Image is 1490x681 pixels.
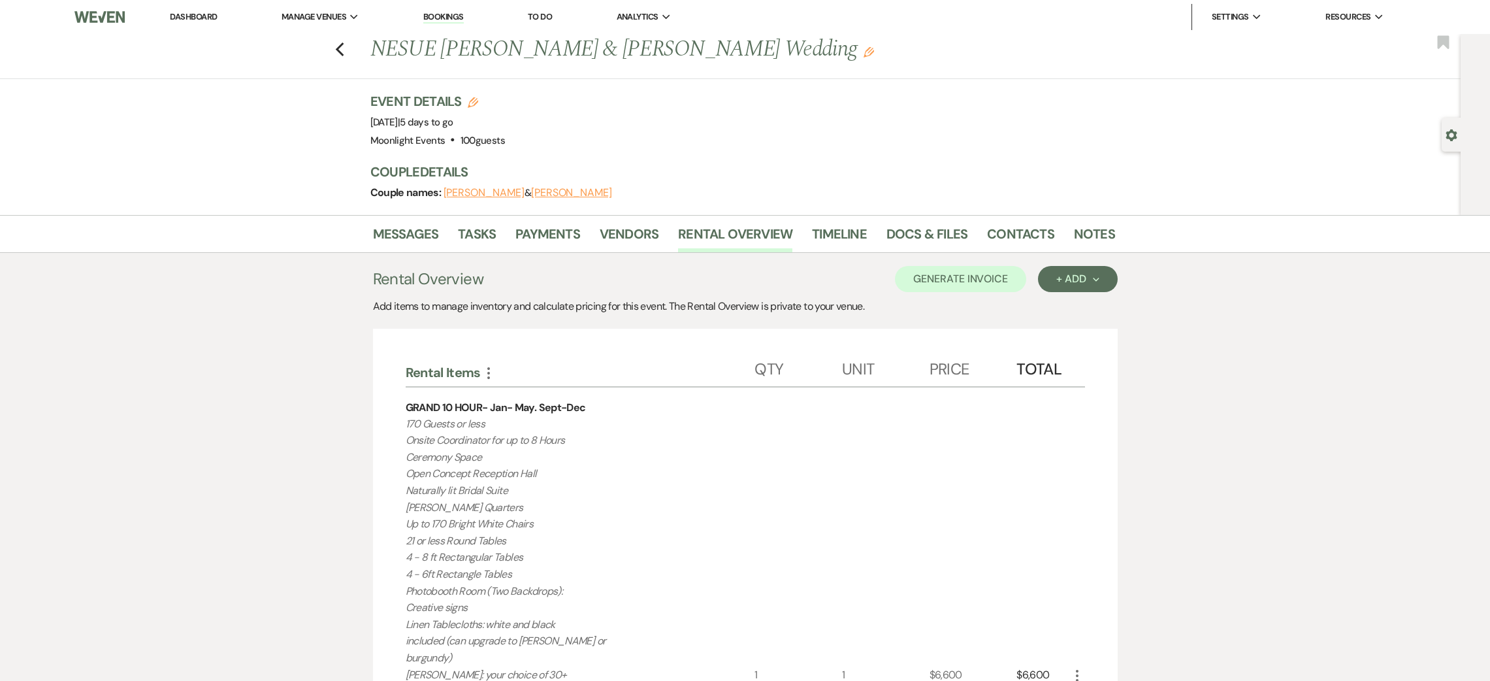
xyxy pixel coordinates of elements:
div: Rental Items [406,364,755,381]
span: 100 guests [461,134,505,147]
div: + Add [1056,274,1099,284]
button: [PERSON_NAME] [444,188,525,198]
h3: Event Details [370,92,505,110]
button: Edit [864,46,874,58]
a: Timeline [812,224,867,252]
a: Docs & Files [886,224,967,252]
span: Settings [1212,10,1249,24]
span: Moonlight Events [370,134,445,147]
button: [PERSON_NAME] [531,188,612,198]
a: Vendors [600,224,658,252]
a: Bookings [423,11,464,24]
span: Resources [1325,10,1370,24]
span: [DATE] [370,116,453,129]
div: GRAND 10 HOUR- Jan- May. Sept-Dec [406,400,586,416]
button: Generate Invoice [895,266,1026,292]
a: Messages [373,224,439,252]
a: Payments [515,224,580,252]
a: Dashboard [170,11,217,22]
a: Rental Overview [678,224,792,252]
h3: Rental Overview [373,267,483,291]
div: Price [930,347,1017,386]
button: + Add [1038,266,1117,292]
img: Weven Logo [74,3,125,31]
span: 5 days to go [400,116,453,129]
span: Manage Venues [282,10,346,24]
div: Add items to manage inventory and calculate pricing for this event. The Rental Overview is privat... [373,299,1118,314]
span: Couple names: [370,186,444,199]
a: Tasks [458,224,496,252]
div: Total [1016,347,1069,386]
div: Unit [842,347,930,386]
h3: Couple Details [370,163,1102,181]
h1: NESUE [PERSON_NAME] & [PERSON_NAME] Wedding [370,34,956,65]
span: & [444,186,612,199]
span: Analytics [617,10,658,24]
button: Open lead details [1446,128,1457,141]
a: To Do [528,11,552,22]
span: | [398,116,453,129]
a: Contacts [987,224,1054,252]
a: Notes [1074,224,1115,252]
div: Qty [754,347,842,386]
